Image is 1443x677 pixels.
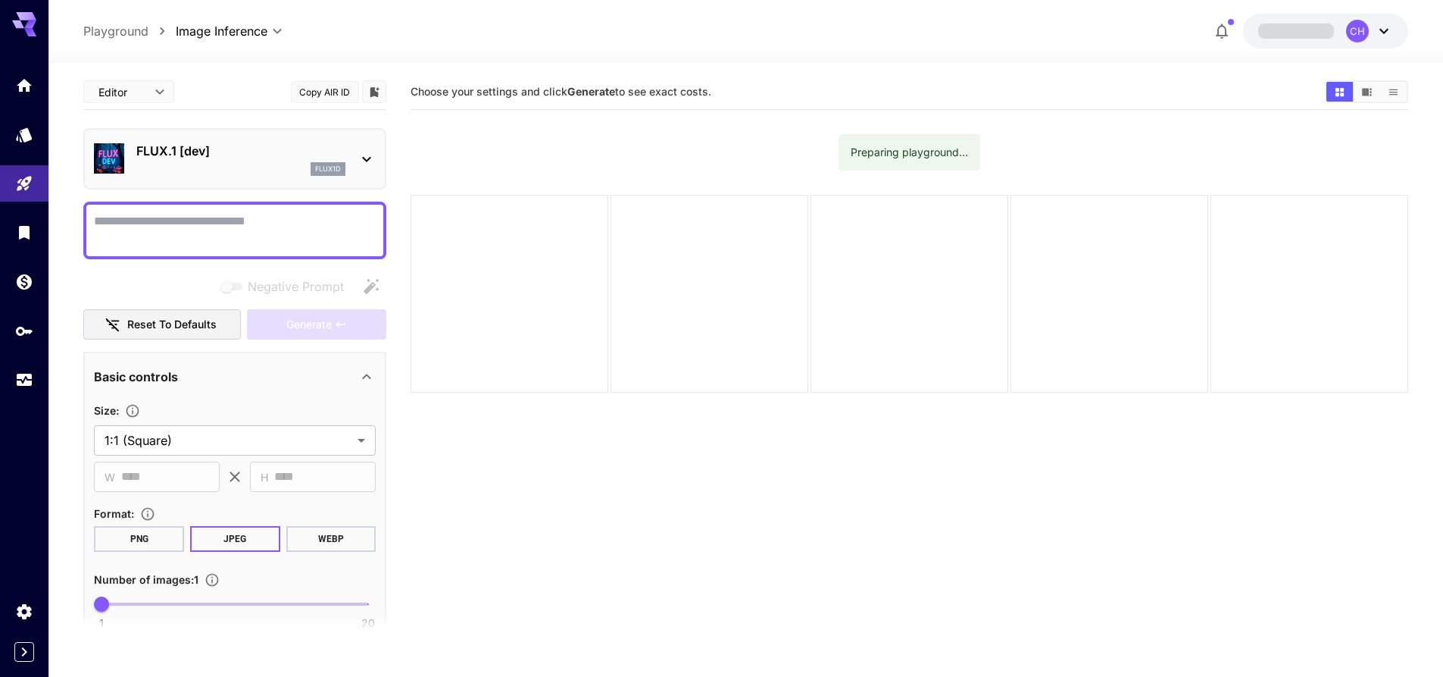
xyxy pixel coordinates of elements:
div: FLUX.1 [dev]flux1d [94,136,376,182]
div: CH [1346,20,1369,42]
span: W [105,469,115,486]
div: Usage [15,371,33,390]
nav: breadcrumb [83,22,176,40]
div: API Keys [15,321,33,340]
span: Editor [98,84,145,100]
div: Playground [15,174,33,193]
span: Choose your settings and click to see exact costs. [411,85,711,98]
div: Show images in grid viewShow images in video viewShow images in list view [1325,80,1408,103]
button: Expand sidebar [14,642,34,662]
div: Basic controls [94,359,376,395]
button: Specify how many images to generate in a single request. Each image generation will be charged se... [198,572,226,588]
button: Show images in video view [1354,82,1380,102]
p: FLUX.1 [dev] [136,142,345,160]
button: Add to library [367,83,381,101]
button: Copy AIR ID [290,81,358,103]
button: CH [1243,14,1408,49]
p: Basic controls [94,368,178,386]
span: Size : [94,404,119,417]
span: H [261,469,268,486]
div: Settings [15,602,33,621]
span: Format : [94,507,134,520]
button: JPEG [190,526,280,552]
b: Generate [567,85,615,98]
div: Home [15,76,33,95]
span: Number of images : 1 [94,573,198,586]
div: Library [15,223,33,242]
button: Choose the file format for the output image. [134,506,161,522]
span: Negative prompts are not compatible with the selected model. [217,277,356,296]
p: flux1d [315,164,341,174]
button: PNG [94,526,184,552]
span: Image Inference [176,22,267,40]
a: Playground [83,22,148,40]
span: 1:1 (Square) [105,431,351,450]
button: Reset to defaults [83,309,241,340]
button: WEBP [286,526,376,552]
button: Show images in grid view [1326,82,1353,102]
div: Models [15,125,33,144]
span: Negative Prompt [248,277,344,296]
button: Adjust the dimensions of the generated image by specifying its width and height in pixels, or sel... [119,403,146,418]
button: Show images in list view [1380,82,1407,102]
div: Preparing playground... [851,139,968,166]
div: Wallet [15,272,33,291]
